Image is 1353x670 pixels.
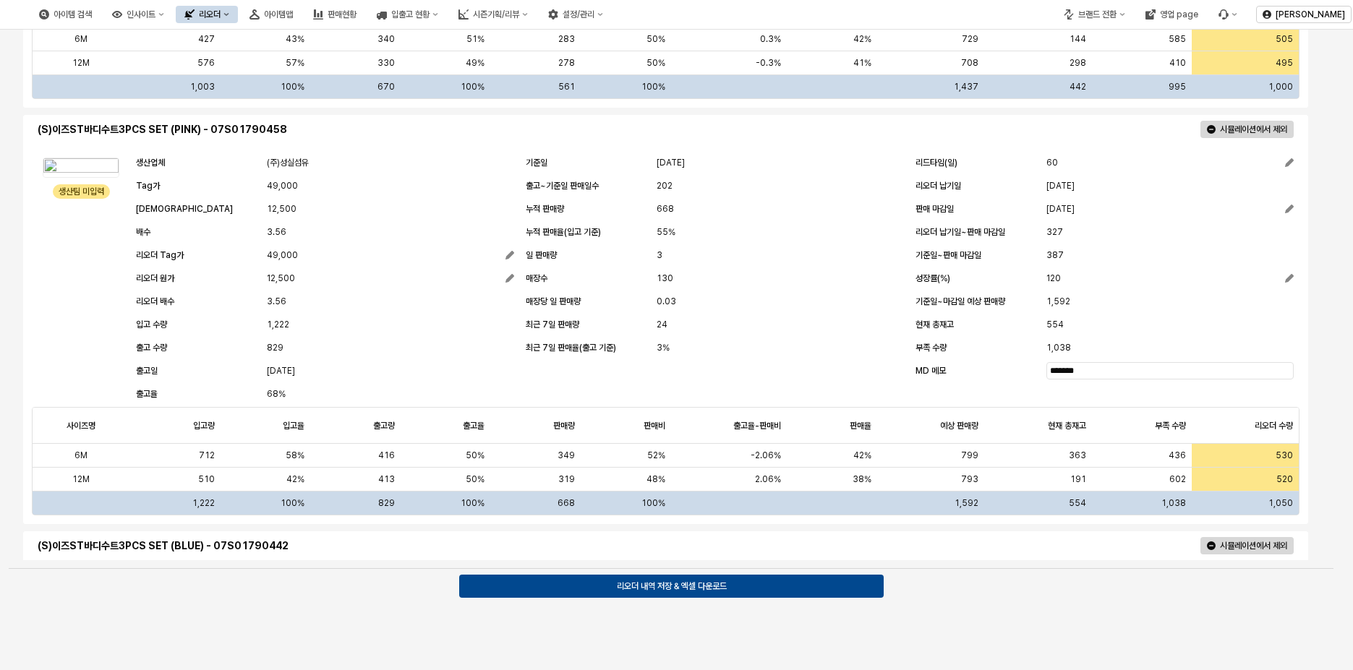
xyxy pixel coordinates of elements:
[1220,124,1287,135] p: 시뮬레이션에서 제외
[190,82,215,92] span: 1,003
[1169,450,1186,461] span: 436
[72,57,90,69] span: 12M
[1046,248,1064,262] span: 387
[1155,420,1186,431] span: 부족 수량
[1046,155,1058,170] span: 60
[267,155,309,170] span: (주)성실섬유
[267,202,296,216] span: 12,500
[103,6,173,23] button: 인사이트
[391,9,430,20] div: 입출고 현황
[378,498,395,508] span: 829
[617,580,727,592] p: 리오더 내역 저장 & 엑셀 다운로드
[267,294,286,309] span: 3.56
[1276,57,1293,69] span: 495
[267,317,289,332] span: 1,222
[553,420,575,431] span: 판매량
[1070,473,1086,485] span: 191
[1070,33,1086,45] span: 144
[853,473,871,485] span: 38%
[241,6,302,23] button: 아이템맵
[378,450,395,461] span: 416
[286,33,304,45] span: 43%
[657,317,667,332] span: 24
[1200,537,1294,554] button: 시뮬레이션에서 제외
[915,227,1005,237] span: 리오더 납기일~판매 마감일
[461,498,485,508] span: 100%
[657,202,674,216] span: 668
[539,6,612,23] button: 설정/관리
[136,296,174,306] span: 리오더 배수
[54,9,92,20] div: 아이템 검색
[377,82,395,92] span: 670
[1268,82,1293,92] span: 1,000
[199,9,221,20] div: 리오더
[1268,498,1293,508] span: 1,050
[267,271,295,285] span: 12,500
[286,57,304,69] span: 57%
[733,420,781,431] span: 출고율-판매비
[267,387,286,401] span: 68%
[267,179,298,193] span: 49,000
[267,270,514,287] button: 12,500
[1046,179,1075,193] span: [DATE]
[1046,270,1294,287] button: 120
[1046,200,1294,218] button: [DATE]
[466,33,485,45] span: 51%
[558,498,575,508] span: 668
[267,340,283,355] span: 829
[915,273,950,283] span: 성장률(%)
[1220,540,1287,551] p: 시뮬레이션에서 제외
[1210,6,1246,23] div: Menu item 6
[30,6,101,23] button: 아이템 검색
[466,473,485,485] span: 50%
[197,57,215,69] span: 576
[281,498,304,508] span: 100%
[1276,473,1293,485] span: 520
[450,6,537,23] div: 시즌기획/리뷰
[915,343,947,353] span: 부족 수량
[563,9,594,20] div: 설정/관리
[377,33,395,45] span: 340
[283,420,304,431] span: 입고율
[1169,82,1186,92] span: 995
[1161,498,1186,508] span: 1,038
[954,82,978,92] span: 1,437
[136,204,233,214] span: [DEMOGRAPHIC_DATA]
[853,57,871,69] span: 41%
[657,271,673,285] span: 130
[1055,6,1134,23] button: 브랜드 전환
[38,538,660,554] p: (S)이즈ST바디수트3PCS SET (BLUE) - 07S01790442
[176,6,238,23] button: 리오더
[378,473,395,485] span: 413
[558,33,575,45] span: 283
[1078,9,1117,20] div: 브랜드 전환
[463,420,485,431] span: 출고율
[136,389,158,399] span: 출고율
[1137,6,1207,23] button: 영업 page
[760,33,781,45] span: 0.3%
[264,9,293,20] div: 아이템맵
[647,450,665,461] span: 52%
[1256,6,1352,23] button: [PERSON_NAME]
[915,296,1005,306] span: 기준일~마감일 예상 판매량
[267,225,286,239] span: 3.56
[756,57,781,69] span: -0.3%
[961,450,978,461] span: 799
[526,227,601,237] span: 누적 판매율(입고 기준)
[199,450,215,461] span: 712
[558,473,575,485] span: 319
[962,33,978,45] span: 729
[67,420,95,431] span: 사이즈명
[377,57,395,69] span: 330
[1276,450,1293,461] span: 530
[641,498,665,508] span: 100%
[304,6,365,23] button: 판매현황
[461,82,485,92] span: 100%
[850,420,871,431] span: 판매율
